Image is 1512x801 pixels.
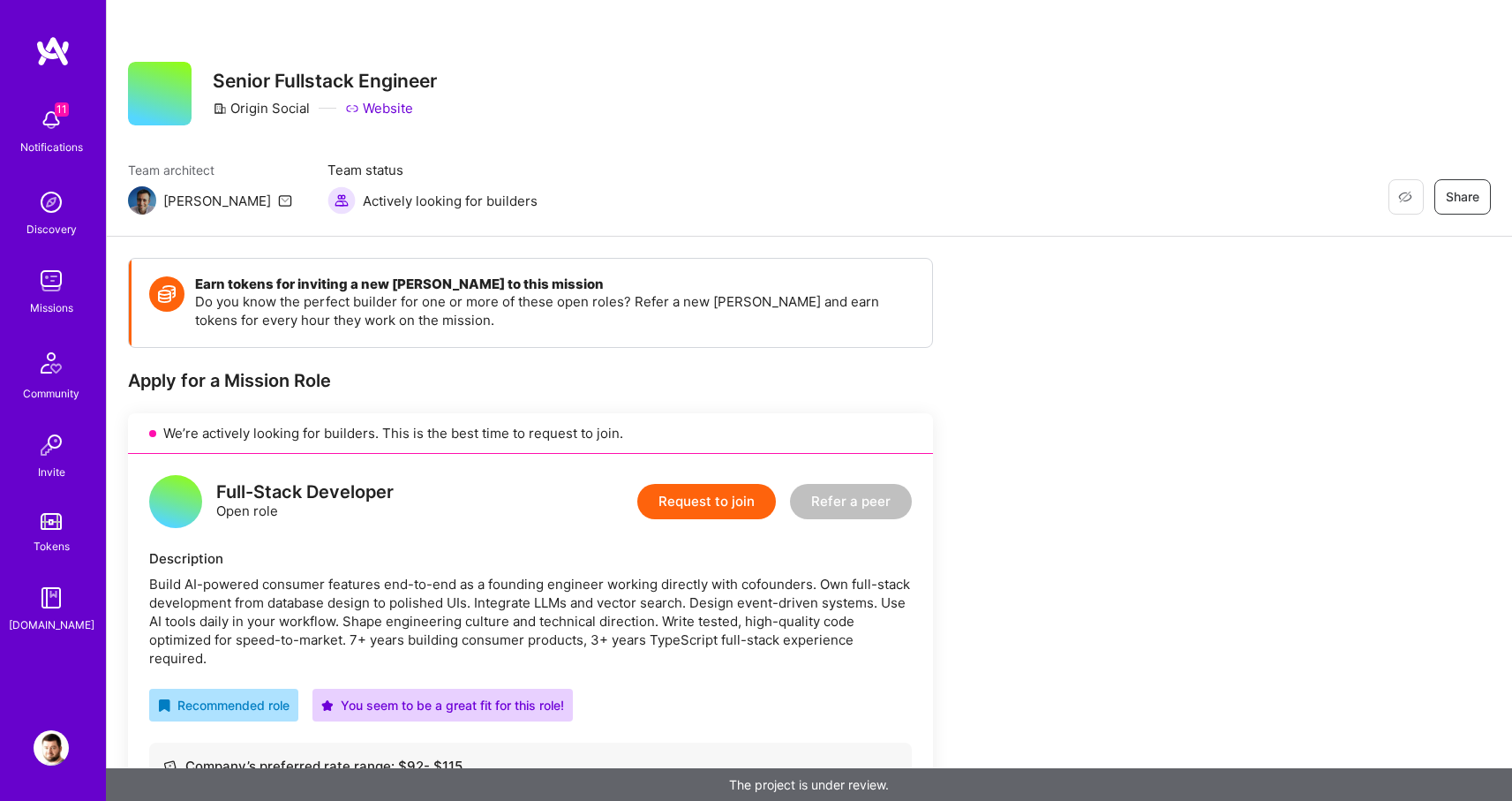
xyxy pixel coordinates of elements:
[195,276,914,292] h4: Earn tokens for inviting a new [PERSON_NAME] to this mission
[637,484,776,519] button: Request to join
[26,220,77,238] div: Discovery
[128,413,933,454] div: We’re actively looking for builders. This is the best time to request to join.
[278,193,292,208] i: icon Mail
[163,757,898,775] div: Company’s preferred rate range: $ 92 - $ 115
[38,463,65,481] div: Invite
[149,276,184,312] img: Token icon
[35,35,71,67] img: logo
[163,192,271,210] div: [PERSON_NAME]
[195,292,914,329] p: Do you know the perfect builder for one or more of these open roles? Refer a new [PERSON_NAME] an...
[363,192,538,210] span: Actively looking for builders
[128,161,292,179] span: Team architect
[216,483,394,520] div: Open role
[149,575,912,668] div: Build AI-powered consumer features end-to-end as a founding engineer working directly with cofoun...
[128,186,156,215] img: Team Architect
[327,161,538,179] span: Team status
[1446,188,1479,206] span: Share
[327,186,356,215] img: Actively looking for builders
[128,369,933,392] div: Apply for a Mission Role
[106,768,1512,801] div: The project is under review.
[30,298,73,317] div: Missions
[30,342,72,384] img: Community
[29,730,73,766] a: User Avatar
[1398,190,1412,204] i: icon EyeClosed
[345,99,413,117] a: Website
[213,102,227,116] i: icon CompanyGray
[34,263,69,298] img: teamwork
[34,730,69,766] img: User Avatar
[20,138,83,156] div: Notifications
[158,699,170,712] i: icon RecommendedBadge
[23,384,79,403] div: Community
[55,102,69,117] span: 11
[9,616,94,634] div: [DOMAIN_NAME]
[34,537,70,555] div: Tokens
[213,99,310,117] div: Origin Social
[34,102,69,138] img: bell
[216,483,394,502] div: Full-Stack Developer
[149,549,912,568] div: Description
[41,513,62,530] img: tokens
[158,696,290,714] div: Recommended role
[321,696,564,714] div: You seem to be a great fit for this role!
[213,70,437,92] h3: Senior Fullstack Engineer
[34,185,69,220] img: discovery
[321,699,334,712] i: icon PurpleStar
[34,427,69,463] img: Invite
[34,580,69,616] img: guide book
[1434,179,1491,215] button: Share
[790,484,912,519] button: Refer a peer
[163,759,177,773] i: icon Cash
